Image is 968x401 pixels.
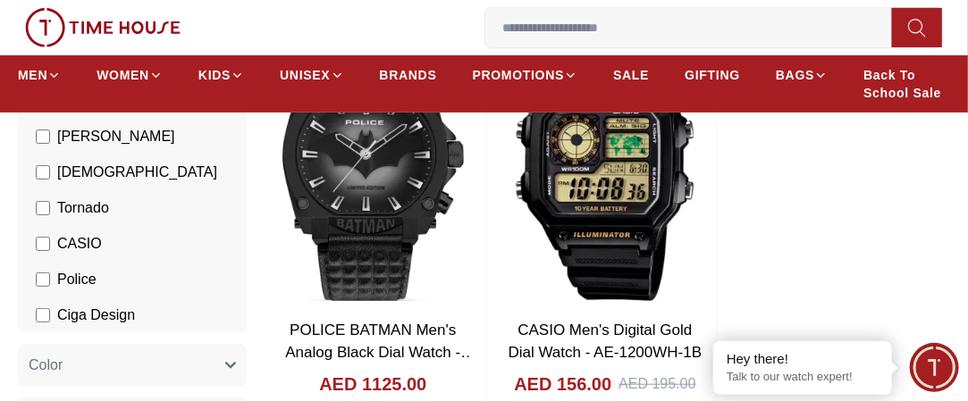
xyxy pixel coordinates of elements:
span: Tornado [57,197,109,219]
span: GIFTING [685,66,740,84]
span: BAGS [776,66,814,84]
a: SALE [613,59,649,91]
span: MEN [18,66,47,84]
a: CASIO Men's Digital Gold Dial Watch - AE-1200WH-1B [509,322,703,362]
img: POLICE BATMAN Men's Analog Black Dial Watch - PEWGD0022601 [261,24,485,308]
a: MEN [18,59,61,91]
a: WOMEN [97,59,163,91]
a: GIFTING [685,59,740,91]
div: Chat Widget [910,343,959,392]
p: Talk to our watch expert! [727,370,879,385]
a: PROMOTIONS [473,59,578,91]
h4: AED 1125.00 [319,372,426,397]
img: ... [25,8,181,47]
span: Police [57,269,97,290]
a: BAGS [776,59,828,91]
div: Hey there! [727,350,879,368]
span: Back To School Sale [863,66,950,102]
img: CASIO Men's Digital Gold Dial Watch - AE-1200WH-1B [493,24,718,308]
span: BRANDS [380,66,437,84]
input: CASIO [36,237,50,251]
a: UNISEX [280,59,343,91]
span: KIDS [198,66,231,84]
input: Ciga Design [36,308,50,322]
span: [PERSON_NAME] [57,126,175,147]
span: Ciga Design [57,305,135,326]
h4: AED 156.00 [514,372,611,397]
span: SALE [613,66,649,84]
a: POLICE BATMAN Men's Analog Black Dial Watch - PEWGD0022601 [285,322,476,384]
div: AED 195.00 [619,373,695,395]
span: Color [29,355,63,376]
span: PROMOTIONS [473,66,565,84]
span: UNISEX [280,66,330,84]
input: Police [36,272,50,287]
span: WOMEN [97,66,149,84]
input: [PERSON_NAME] [36,129,50,144]
a: BRANDS [380,59,437,91]
a: KIDS [198,59,244,91]
input: [DEMOGRAPHIC_DATA] [36,165,50,180]
a: Back To School Sale [863,59,950,109]
span: CASIO [57,233,102,255]
input: Tornado [36,201,50,215]
span: [DEMOGRAPHIC_DATA] [57,162,217,183]
button: Color [18,344,247,387]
